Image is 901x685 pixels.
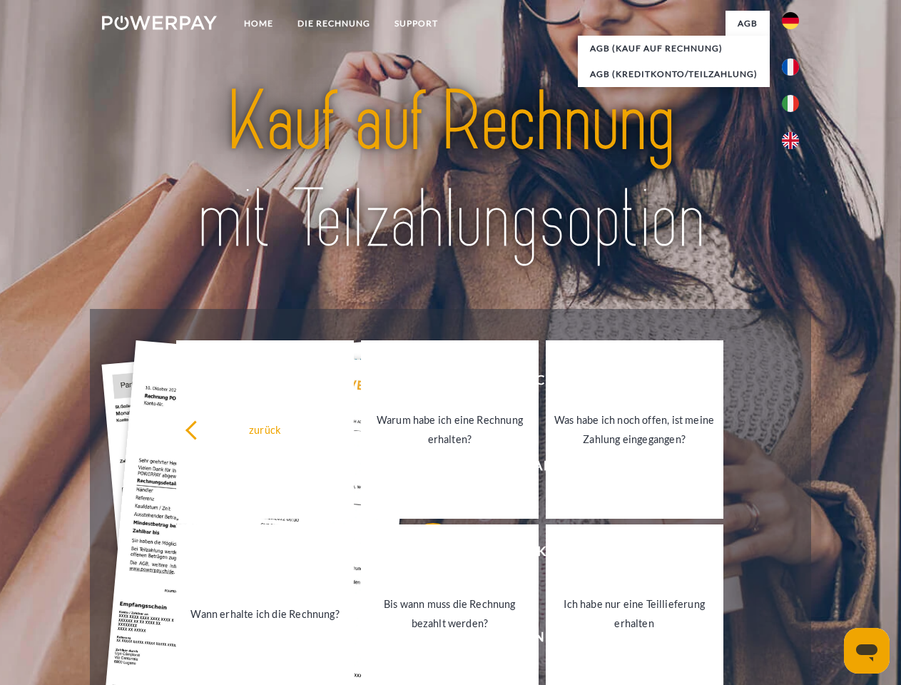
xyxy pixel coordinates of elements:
img: logo-powerpay-white.svg [102,16,217,30]
iframe: Button to launch messaging window [844,628,890,674]
img: de [782,12,799,29]
div: Bis wann muss die Rechnung bezahlt werden? [370,594,530,633]
a: SUPPORT [382,11,450,36]
img: title-powerpay_de.svg [136,68,765,273]
div: Warum habe ich eine Rechnung erhalten? [370,410,530,449]
img: it [782,95,799,112]
a: AGB (Kreditkonto/Teilzahlung) [578,61,770,87]
div: Was habe ich noch offen, ist meine Zahlung eingegangen? [554,410,715,449]
a: Home [232,11,285,36]
a: Was habe ich noch offen, ist meine Zahlung eingegangen? [546,340,723,519]
a: AGB (Kauf auf Rechnung) [578,36,770,61]
img: en [782,132,799,149]
a: agb [726,11,770,36]
div: Wann erhalte ich die Rechnung? [185,604,345,623]
div: zurück [185,420,345,439]
img: fr [782,59,799,76]
a: DIE RECHNUNG [285,11,382,36]
div: Ich habe nur eine Teillieferung erhalten [554,594,715,633]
